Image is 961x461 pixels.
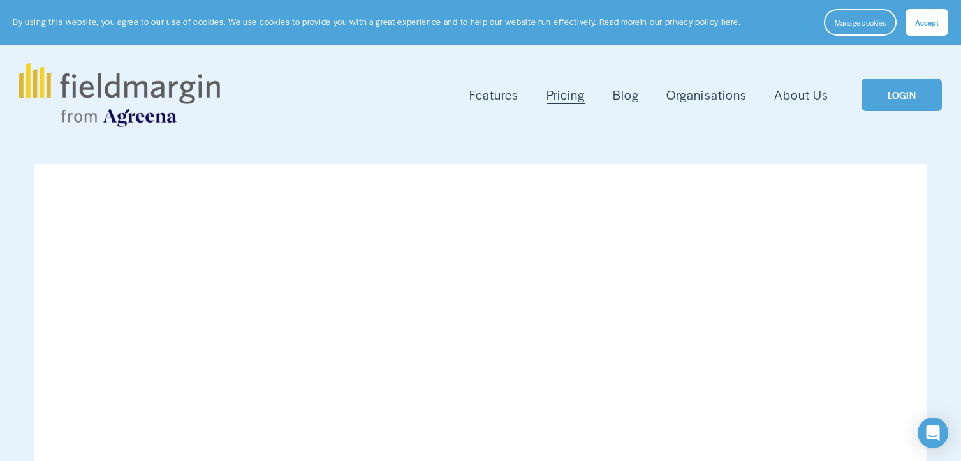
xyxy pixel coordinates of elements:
span: Manage cookies [835,17,886,27]
div: Open Intercom Messenger [918,418,948,448]
button: Manage cookies [824,9,897,36]
button: Accept [906,9,948,36]
a: About Us [774,84,828,105]
p: By using this website, you agree to our use of cookies. We use cookies to provide you with a grea... [13,16,740,28]
a: Blog [613,84,639,105]
a: Pricing [547,84,585,105]
a: Organisations [666,84,746,105]
a: LOGIN [862,79,942,111]
span: Features [469,86,518,104]
a: in our privacy policy here [640,16,738,27]
span: Accept [915,17,939,27]
a: folder dropdown [469,84,518,105]
img: fieldmargin.com [19,63,219,127]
